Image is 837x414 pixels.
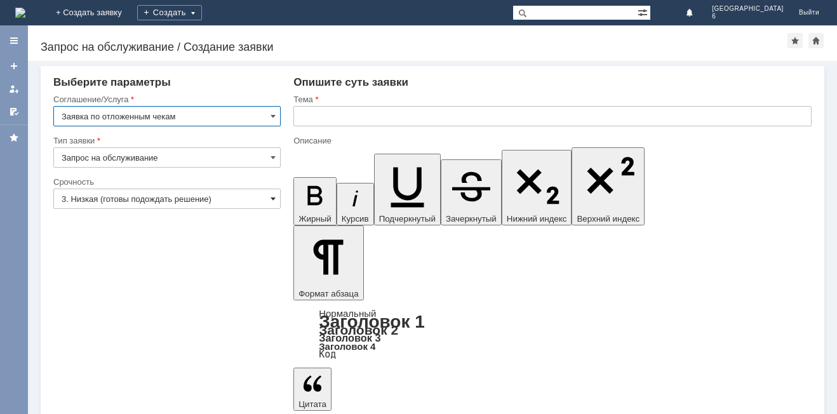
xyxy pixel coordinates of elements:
[53,178,278,186] div: Срочность
[293,137,809,145] div: Описание
[53,137,278,145] div: Тип заявки
[298,399,326,409] span: Цитата
[712,5,784,13] span: [GEOGRAPHIC_DATA]
[374,154,441,225] button: Подчеркнутый
[15,8,25,18] img: logo
[293,225,363,300] button: Формат абзаца
[342,214,369,224] span: Курсив
[787,33,803,48] div: Добавить в избранное
[319,349,336,360] a: Код
[319,323,398,337] a: Заголовок 2
[577,214,639,224] span: Верхний индекс
[293,95,809,103] div: Тема
[502,150,572,225] button: Нижний индекс
[293,368,331,411] button: Цитата
[298,289,358,298] span: Формат абзаца
[293,76,408,88] span: Опишите суть заявки
[293,177,337,225] button: Жирный
[15,8,25,18] a: Перейти на домашнюю страницу
[53,95,278,103] div: Соглашение/Услуга
[53,76,171,88] span: Выберите параметры
[572,147,645,225] button: Верхний индекс
[638,6,650,18] span: Расширенный поиск
[4,56,24,76] a: Создать заявку
[137,5,202,20] div: Создать
[337,183,374,225] button: Курсив
[293,309,812,359] div: Формат абзаца
[808,33,824,48] div: Сделать домашней страницей
[4,79,24,99] a: Мои заявки
[319,308,376,319] a: Нормальный
[41,41,787,53] div: Запрос на обслуживание / Создание заявки
[441,159,502,225] button: Зачеркнутый
[319,332,380,344] a: Заголовок 3
[319,341,375,352] a: Заголовок 4
[712,13,784,20] span: 6
[379,214,436,224] span: Подчеркнутый
[319,312,425,331] a: Заголовок 1
[446,214,497,224] span: Зачеркнутый
[4,102,24,122] a: Мои согласования
[507,214,567,224] span: Нижний индекс
[298,214,331,224] span: Жирный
